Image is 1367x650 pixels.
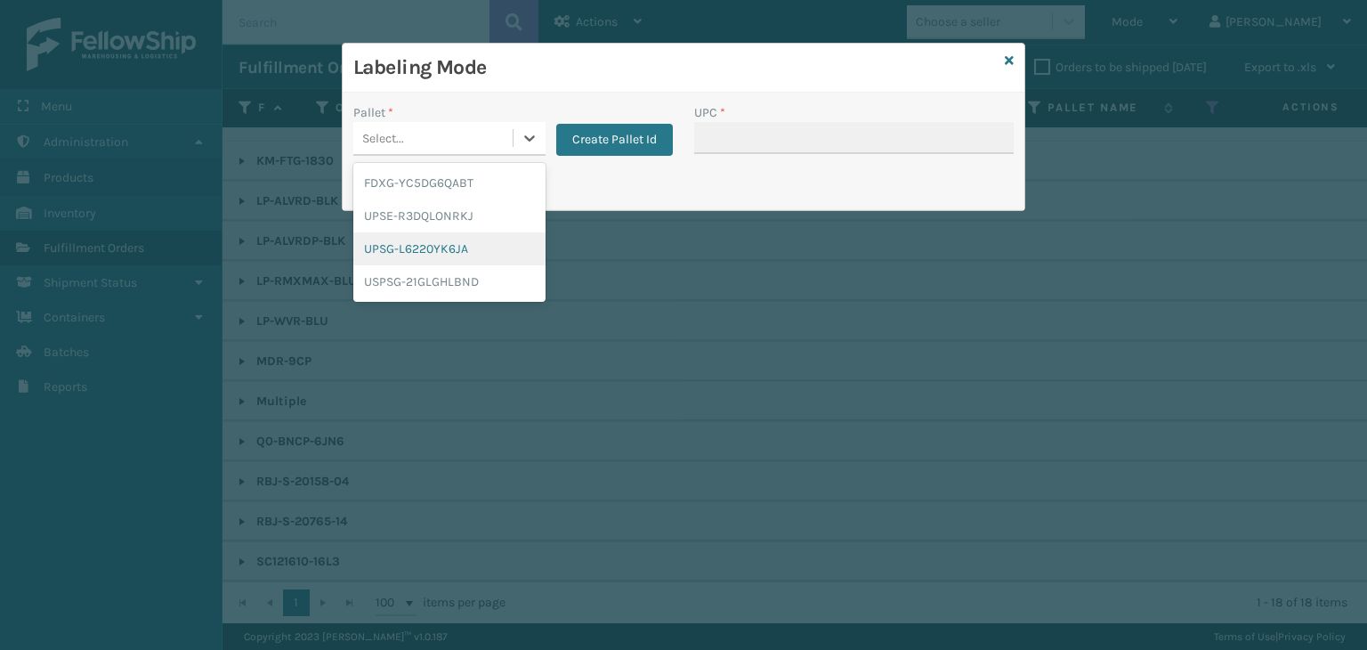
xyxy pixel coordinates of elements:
[353,54,998,81] h3: Labeling Mode
[353,103,393,122] label: Pallet
[362,129,404,148] div: Select...
[353,167,546,199] div: FDXG-YC5DG6QABT
[556,124,673,156] button: Create Pallet Id
[353,199,546,232] div: UPSE-R3DQLONRKJ
[694,103,725,122] label: UPC
[353,232,546,265] div: UPSG-L6220YK6JA
[353,265,546,298] div: USPSG-21GLGHLBND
